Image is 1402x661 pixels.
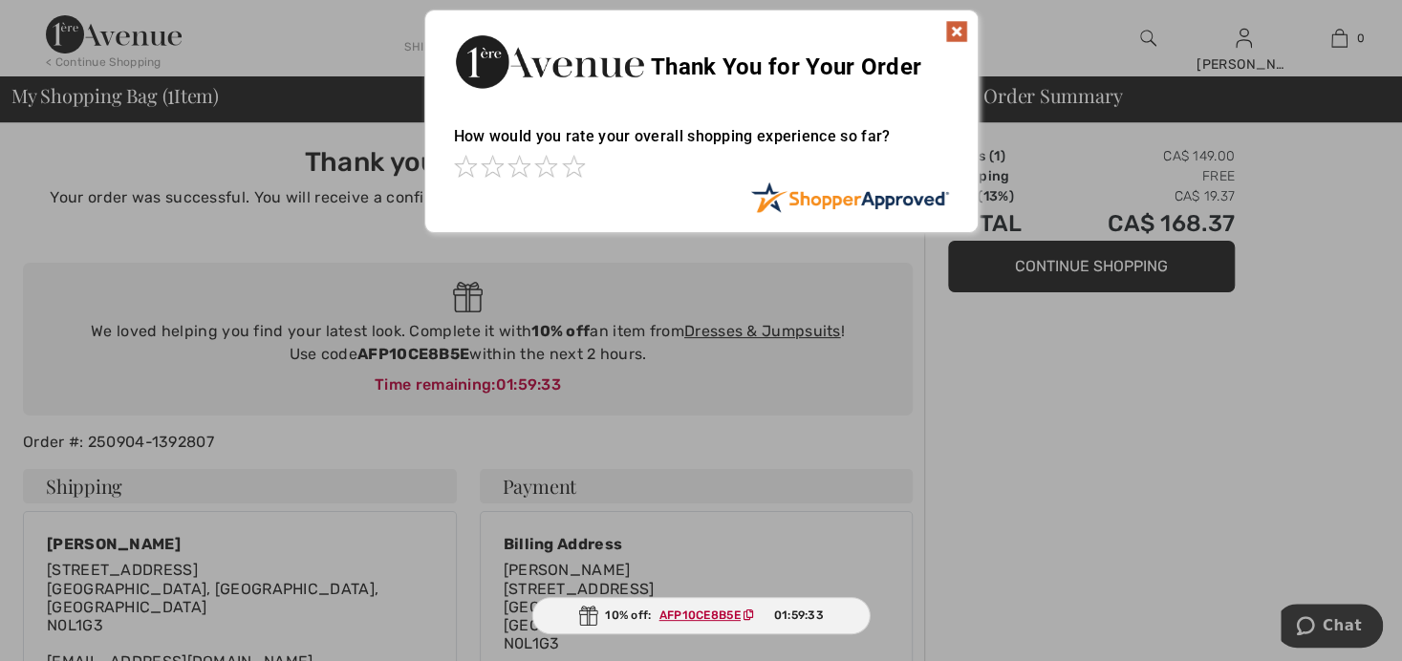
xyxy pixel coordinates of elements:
img: Gift.svg [578,606,597,626]
span: Chat [42,13,81,31]
ins: AFP10CE8B5E [659,608,741,622]
div: 10% off: [531,597,871,634]
img: x [945,20,968,43]
div: How would you rate your overall shopping experience so far? [454,108,949,181]
span: 01:59:33 [773,607,823,624]
img: Thank You for Your Order [454,30,645,94]
span: Thank You for Your Order [651,53,921,80]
